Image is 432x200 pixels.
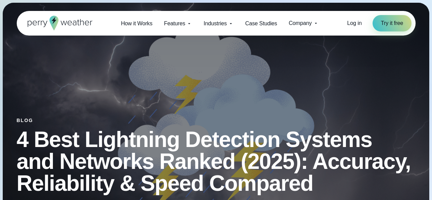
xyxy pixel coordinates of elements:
[289,19,311,27] span: Company
[17,129,416,194] h1: 4 Best Lightning Detection Systems and Networks Ranked (2025): Accuracy, Reliability & Speed Comp...
[347,19,362,27] a: Log in
[121,19,152,28] span: How it Works
[115,16,158,30] a: How it Works
[239,16,283,30] a: Case Studies
[164,19,185,28] span: Features
[204,19,227,28] span: Industries
[17,118,416,123] div: Blog
[373,15,411,31] a: Try it free
[347,20,362,26] span: Log in
[245,19,277,28] span: Case Studies
[381,19,403,27] span: Try it free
